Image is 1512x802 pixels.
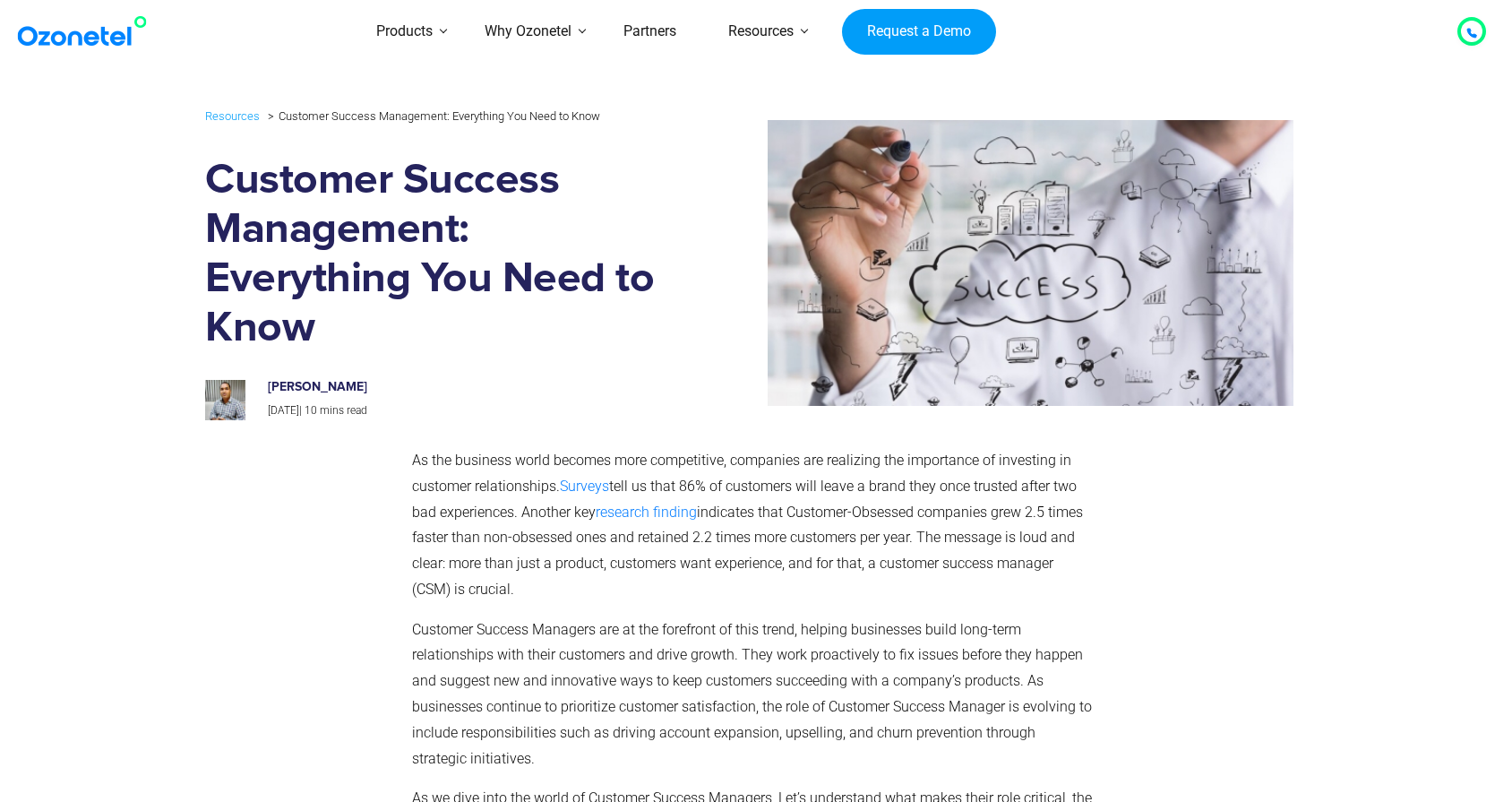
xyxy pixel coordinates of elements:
a: Request a Demo [842,9,995,56]
p: | [268,401,646,421]
p: Customer Success Managers are at the forefront of this trend, helping businesses build long-term ... [412,617,1092,772]
a: Surveys [560,478,609,495]
a: Resources [205,106,260,126]
a: research finding [596,504,697,521]
p: As the business world becomes more competitive, companies are realizing the importance of investi... [412,448,1092,603]
h6: [PERSON_NAME] [268,380,646,395]
li: Customer Success Management: Everything You Need to Know [263,105,600,127]
span: 10 [305,404,317,417]
span: [DATE] [268,404,299,417]
img: prashanth-kancherla_avatar-200x200.jpeg [205,380,245,420]
h1: Customer Success Management: Everything You Need to Know [205,156,665,353]
span: mins read [320,404,367,417]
